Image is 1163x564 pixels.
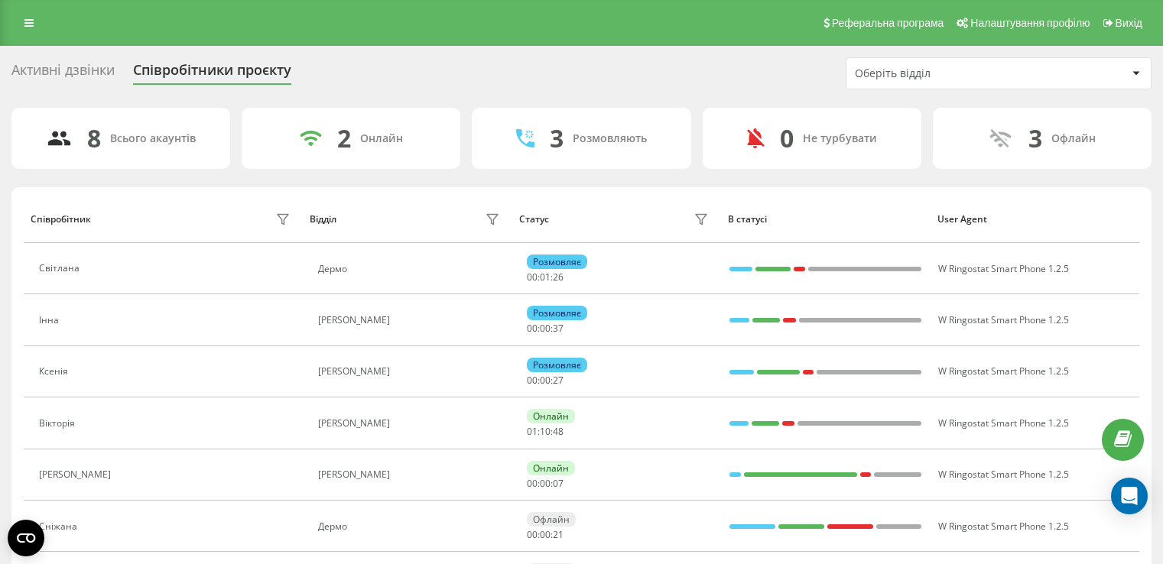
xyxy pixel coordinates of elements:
div: : : [527,426,564,437]
div: В статусі [728,214,923,225]
div: [PERSON_NAME] [318,366,504,377]
div: Розмовляє [527,306,587,320]
span: 27 [553,374,564,387]
button: Open CMP widget [8,520,44,556]
div: Не турбувати [803,132,877,145]
span: 01 [527,425,538,438]
span: 00 [527,477,538,490]
div: Статус [519,214,549,225]
div: Онлайн [527,409,575,423]
div: : : [527,323,564,334]
span: 00 [540,528,551,541]
span: 00 [540,322,551,335]
div: 8 [87,124,101,153]
span: 37 [553,322,564,335]
div: Співробітники проєкту [133,62,291,86]
div: Всього акаунтів [110,132,196,145]
span: W Ringostat Smart Phone 1.2.5 [938,417,1069,429]
span: Реферальна програма [832,17,944,29]
span: 00 [527,271,538,284]
div: Світлана [39,263,83,274]
span: 00 [527,374,538,387]
span: W Ringostat Smart Phone 1.2.5 [938,365,1069,378]
span: 26 [553,271,564,284]
span: 48 [553,425,564,438]
div: Сніжана [39,521,81,532]
div: : : [527,375,564,386]
div: Розмовляє [527,358,587,372]
div: 3 [1028,124,1042,153]
div: Дермо [318,264,504,274]
div: Відділ [310,214,336,225]
div: 0 [780,124,794,153]
div: Співробітник [31,214,91,225]
div: [PERSON_NAME] [318,315,504,326]
span: Налаштування профілю [970,17,1090,29]
div: Офлайн [527,512,576,527]
div: Активні дзвінки [11,62,115,86]
div: Онлайн [360,132,403,145]
span: W Ringostat Smart Phone 1.2.5 [938,262,1069,275]
div: Вікторія [39,418,79,429]
div: Дермо [318,521,504,532]
div: [PERSON_NAME] [318,418,504,429]
span: 21 [553,528,564,541]
span: 00 [527,528,538,541]
div: : : [527,478,564,489]
div: 3 [550,124,564,153]
div: : : [527,530,564,540]
span: 07 [553,477,564,490]
div: Розмовляє [527,254,587,269]
span: 00 [540,374,551,387]
span: 00 [527,322,538,335]
div: Інна [39,315,63,326]
div: [PERSON_NAME] [318,469,504,480]
div: 2 [337,124,351,153]
span: W Ringostat Smart Phone 1.2.5 [938,520,1069,533]
div: User Agent [937,214,1132,225]
span: Вихід [1116,17,1142,29]
div: Оберіть відділ [855,67,1038,80]
div: Ксенія [39,366,72,377]
div: Open Intercom Messenger [1111,478,1148,514]
span: W Ringostat Smart Phone 1.2.5 [938,468,1069,481]
span: 10 [540,425,551,438]
span: 00 [540,477,551,490]
span: 01 [540,271,551,284]
div: [PERSON_NAME] [39,469,115,480]
div: : : [527,272,564,283]
span: W Ringostat Smart Phone 1.2.5 [938,313,1069,326]
div: Офлайн [1051,132,1096,145]
div: Онлайн [527,461,575,475]
div: Розмовляють [573,132,647,145]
